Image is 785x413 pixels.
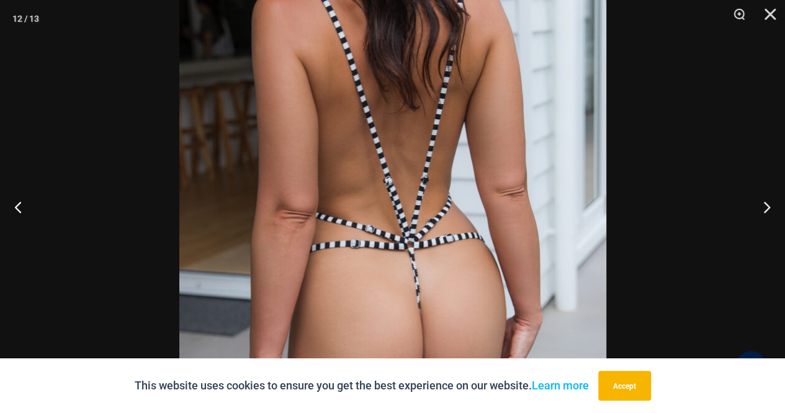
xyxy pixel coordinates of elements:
p: This website uses cookies to ensure you get the best experience on our website. [135,376,589,395]
div: 12 / 13 [12,9,39,28]
button: Next [738,176,785,238]
a: Learn more [532,379,589,392]
button: Accept [598,371,651,401]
